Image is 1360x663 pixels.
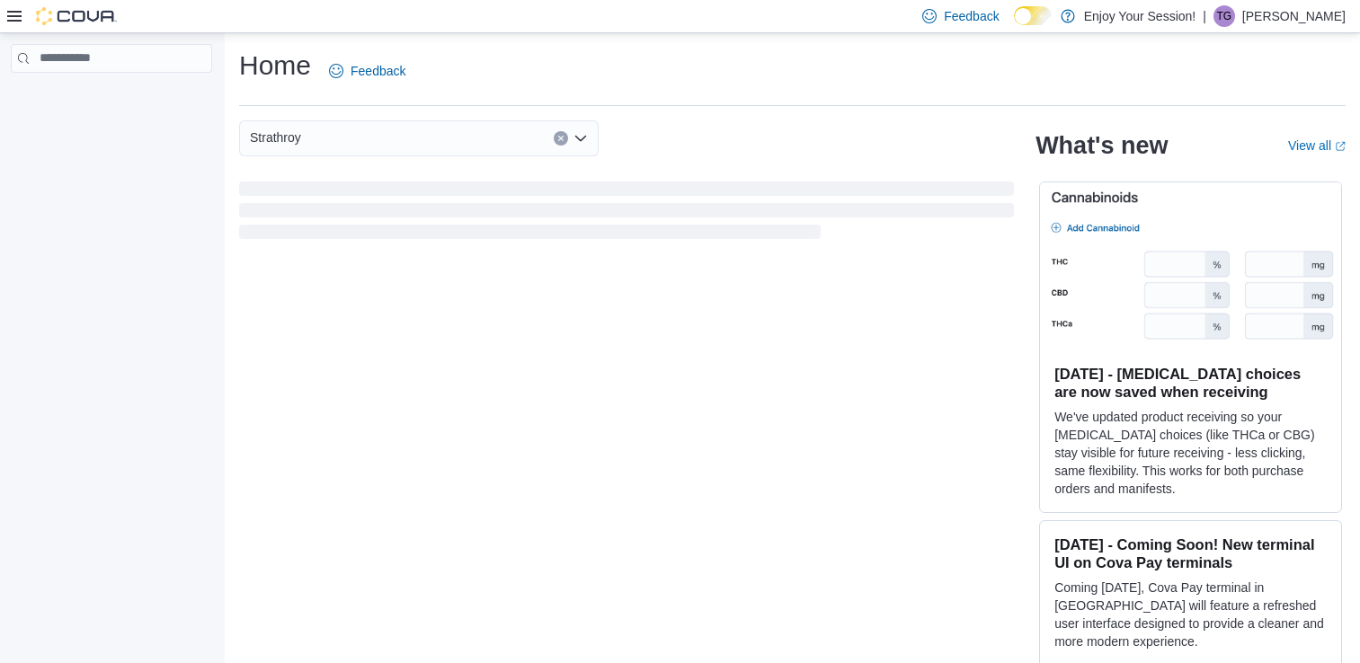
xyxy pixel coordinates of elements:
[1014,25,1015,26] span: Dark Mode
[1036,131,1168,160] h2: What's new
[1203,5,1206,27] p: |
[322,53,413,89] a: Feedback
[1014,6,1052,25] input: Dark Mode
[554,131,568,146] button: Clear input
[239,185,1014,243] span: Loading
[1084,5,1196,27] p: Enjoy Your Session!
[1217,5,1232,27] span: TG
[1335,141,1346,152] svg: External link
[1054,579,1327,650] p: Coming [DATE], Cova Pay terminal in [GEOGRAPHIC_DATA] will feature a refreshed user interface des...
[36,7,117,25] img: Cova
[944,7,999,25] span: Feedback
[1242,5,1346,27] p: [PERSON_NAME]
[573,131,588,146] button: Open list of options
[11,76,212,119] nav: Complex example
[1054,535,1327,571] h3: [DATE] - Coming Soon! New terminal UI on Cova Pay terminals
[1288,138,1346,153] a: View allExternal link
[351,62,405,80] span: Feedback
[1054,408,1327,498] p: We've updated product receiving so your [MEDICAL_DATA] choices (like THCa or CBG) stay visible fo...
[1054,365,1327,401] h3: [DATE] - [MEDICAL_DATA] choices are now saved when receiving
[1213,5,1235,27] div: Tyler Gamble
[239,48,311,84] h1: Home
[250,127,301,148] span: Strathroy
